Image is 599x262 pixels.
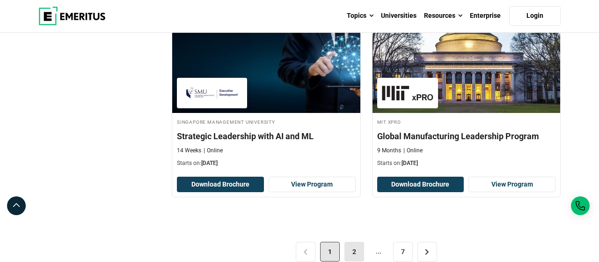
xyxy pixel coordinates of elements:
[403,147,423,155] p: Online
[344,242,364,262] a: 2
[177,147,201,155] p: 14 Weeks
[177,177,264,193] button: Download Brochure
[377,118,556,126] h4: MIT xPRO
[468,177,555,193] a: View Program
[373,19,561,172] a: Business Management Course by MIT xPRO - December 11, 2025 MIT xPRO MIT xPRO Global Manufacturing...
[417,242,437,262] a: >
[269,177,356,193] a: View Program
[201,160,218,166] span: [DATE]
[377,147,401,155] p: 9 Months
[377,177,464,193] button: Download Brochure
[172,19,360,172] a: Leadership Course by Singapore Management University - September 30, 2025 Singapore Management Un...
[369,242,388,262] span: ...
[509,6,561,26] a: Login
[177,118,356,126] h4: Singapore Management University
[382,82,433,104] img: MIT xPRO
[172,19,360,113] img: Strategic Leadership with AI and ML | Online Leadership Course
[393,242,413,262] a: 7
[377,130,556,142] h4: Global Manufacturing Leadership Program
[182,82,242,104] img: Singapore Management University
[402,160,418,166] span: [DATE]
[204,147,223,155] p: Online
[320,242,340,262] span: 1
[377,159,556,167] p: Starts on:
[177,159,356,167] p: Starts on:
[373,19,561,113] img: Global Manufacturing Leadership Program | Online Business Management Course
[177,130,356,142] h4: Strategic Leadership with AI and ML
